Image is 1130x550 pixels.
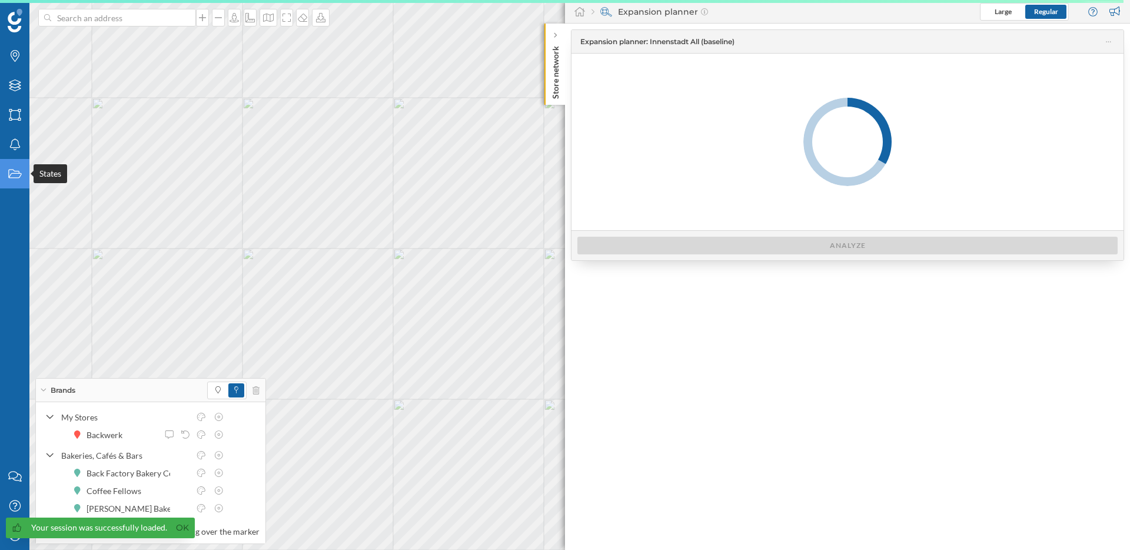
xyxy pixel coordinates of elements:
[25,8,67,19] span: Support
[31,522,167,534] div: Your session was successfully loaded.
[646,37,734,46] span: : Innenstadt All (baseline)
[8,9,22,32] img: Geoblink Logo
[61,449,190,462] div: Bakeries, Cafés & Bars
[61,411,190,423] div: My Stores
[1034,7,1058,16] span: Regular
[87,485,147,497] div: Coffee Fellows
[600,6,612,18] img: search-areas.svg
[51,385,75,396] span: Brands
[591,6,708,18] div: Expansion planner
[995,7,1012,16] span: Large
[87,467,225,479] div: Back Factory Bakery Coffee And Bar
[580,37,734,47] span: Expansion planner
[87,429,128,441] div: Backwerk
[87,502,243,515] div: [PERSON_NAME] Bakery Coffee And Bar
[34,164,67,183] div: States
[173,521,192,535] a: Ok
[550,41,561,99] p: Store network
